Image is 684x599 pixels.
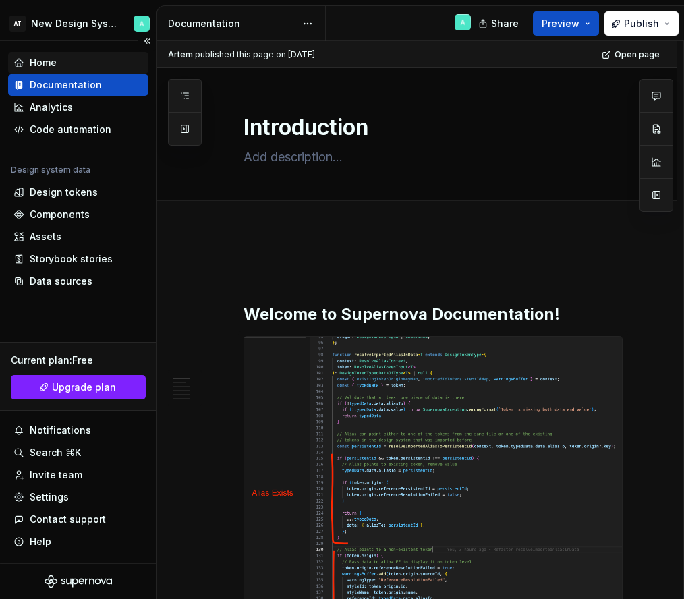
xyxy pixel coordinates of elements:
div: Help [30,535,51,548]
a: Invite team [8,464,148,486]
div: Notifications [30,424,91,437]
img: Artem [134,16,150,32]
button: Preview [533,11,599,36]
a: Storybook stories [8,248,148,270]
div: Search ⌘K [30,446,81,459]
a: Documentation [8,74,148,96]
div: Documentation [30,78,102,92]
button: Help [8,531,148,552]
svg: Supernova Logo [45,575,112,588]
div: Assets [30,230,61,244]
button: Contact support [8,509,148,530]
div: Current plan : Free [11,353,146,367]
div: Storybook stories [30,252,113,266]
h2: Welcome to Supernova Documentation! [244,304,623,325]
span: Upgrade plan [52,380,116,394]
a: Code automation [8,119,148,140]
a: Upgrade plan [11,375,146,399]
div: Data sources [30,275,92,288]
div: New Design System [31,17,117,30]
a: Components [8,204,148,225]
div: Invite team [30,468,82,482]
button: ATNew Design SystemArtem [3,9,154,38]
div: Documentation [168,17,295,30]
button: Share [472,11,528,36]
div: Design system data [11,165,90,175]
div: Home [30,56,57,69]
button: Search ⌘K [8,442,148,463]
span: Preview [542,17,579,30]
span: Open page [615,49,660,60]
div: Components [30,208,90,221]
div: Code automation [30,123,111,136]
div: Contact support [30,513,106,526]
textarea: Introduction [241,111,620,144]
div: Design tokens [30,186,98,199]
img: Artem [455,14,471,30]
a: Analytics [8,96,148,118]
div: Settings [30,490,69,504]
span: Share [491,17,519,30]
button: Notifications [8,420,148,441]
span: Artem [168,49,193,60]
a: Home [8,52,148,74]
div: Analytics [30,101,73,114]
a: Open page [598,45,666,64]
a: Data sources [8,270,148,292]
span: Publish [624,17,659,30]
a: Design tokens [8,181,148,203]
div: published this page on [DATE] [195,49,315,60]
div: AT [9,16,26,32]
a: Settings [8,486,148,508]
button: Publish [604,11,679,36]
button: Collapse sidebar [138,32,156,51]
a: Assets [8,226,148,248]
